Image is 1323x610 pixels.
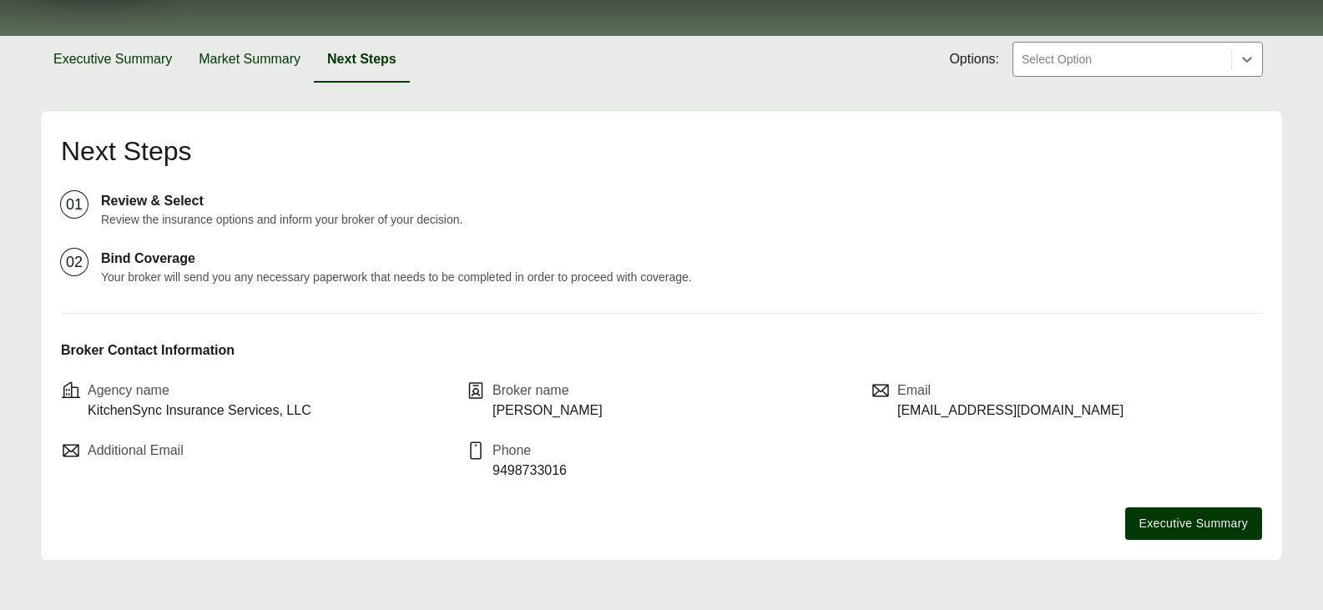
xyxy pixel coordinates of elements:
p: Your broker will send you any necessary paperwork that needs to be completed in order to proceed ... [101,269,1262,286]
p: Bind Coverage [101,249,1262,269]
p: 9498733016 [492,461,567,481]
p: KitchenSync Insurance Services, LLC [88,401,311,421]
p: Broker Contact Information [61,340,1262,360]
p: [PERSON_NAME] [492,401,603,421]
p: Review & Select [101,191,1262,211]
p: Agency name [88,381,311,401]
p: Broker name [492,381,603,401]
button: Executive Summary [1125,507,1262,540]
button: Next Steps [314,36,410,83]
p: Review the insurance options and inform your broker of your decision. [101,211,1262,229]
p: Additional Email [88,441,184,461]
p: [EMAIL_ADDRESS][DOMAIN_NAME] [897,401,1124,421]
span: Executive Summary [1139,515,1248,532]
h2: Next Steps [61,138,1262,164]
button: Market Summary [185,36,314,83]
button: Executive Summary [40,36,185,83]
p: Email [897,381,1124,401]
p: Phone [492,441,567,461]
span: Options: [949,49,999,69]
